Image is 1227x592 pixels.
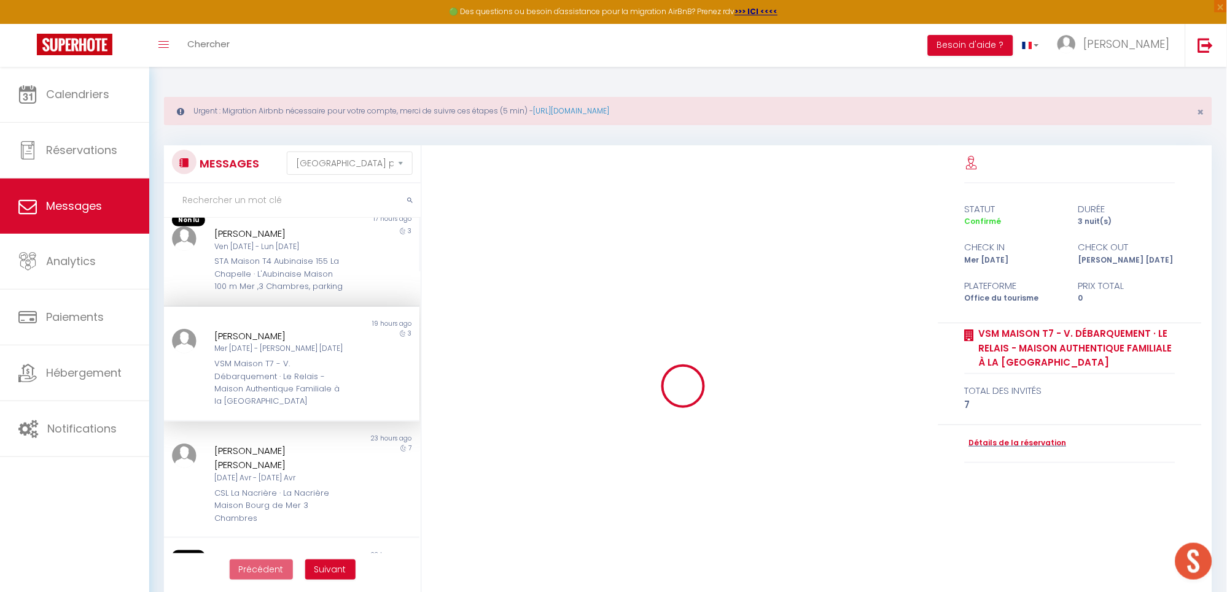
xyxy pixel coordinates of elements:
div: durée [1070,202,1183,217]
img: ... [172,329,197,353]
h3: MESSAGES [197,150,259,177]
div: Office du tourisme [957,293,1070,304]
img: ... [1058,35,1076,53]
div: total des invités [965,383,1175,398]
div: 23 hours ago [292,434,419,444]
span: Suivant [314,563,346,575]
div: 19 hours ago [292,319,419,329]
span: Précédent [239,563,284,575]
div: Urgent : Migration Airbnb nécessaire pour votre compte, merci de suivre ces étapes (5 min) - [164,97,1212,125]
a: ... [PERSON_NAME] [1048,24,1185,67]
span: Notifications [47,421,117,436]
a: [URL][DOMAIN_NAME] [533,106,609,116]
div: Ouvrir le chat [1175,543,1212,580]
div: check out [1070,240,1183,255]
div: Plateforme [957,279,1070,293]
div: 3 nuit(s) [1070,216,1183,228]
img: ... [172,226,197,251]
div: [PERSON_NAME] [DATE] [1070,255,1183,266]
div: 0 [1070,293,1183,304]
div: Mer [DATE] [957,255,1070,266]
div: 7 [965,398,1175,412]
div: Prix total [1070,279,1183,293]
span: 3 [408,226,411,236]
button: Close [1198,107,1204,118]
button: Next [305,559,356,580]
a: VSM Maison T7 - V. Débarquement · Le Relais - Maison Authentique Familiale à la [GEOGRAPHIC_DATA] [975,326,1175,370]
span: Paiements [46,309,104,325]
div: VSM Maison T7 - V. Débarquement · Le Relais - Maison Authentique Familiale à la [GEOGRAPHIC_DATA] [214,358,348,408]
a: Chercher [178,24,239,67]
div: 17 hours ago [292,214,419,226]
img: ... [172,444,197,468]
input: Rechercher un mot clé [164,183,421,218]
span: × [1198,104,1204,120]
span: Non lu [172,214,205,226]
span: Réservations [46,142,117,158]
span: Analytics [46,253,96,269]
span: 7 [408,444,411,453]
img: Super Booking [37,34,112,55]
span: Chercher [187,37,230,50]
span: Non lu [172,550,205,563]
div: Ven [DATE] - Lun [DATE] [214,241,348,253]
div: STA Maison T4 Aubinaise 155 La Chapelle · L'Aubinaise Maison 100 m Mer ,3 Chambres, parking [214,255,348,293]
img: logout [1198,37,1213,53]
button: Besoin d'aide ? [928,35,1013,56]
a: >>> ICI <<<< [735,6,778,17]
div: Mer [DATE] - [PERSON_NAME] [DATE] [214,343,348,355]
div: [PERSON_NAME] [214,226,348,241]
span: [PERSON_NAME] [1084,36,1170,52]
div: [PERSON_NAME] [214,329,348,344]
span: Hébergement [46,365,122,380]
span: Calendriers [46,86,109,102]
div: 23 hours ago [292,550,419,563]
div: check in [957,240,1070,255]
button: Previous [230,559,293,580]
span: Confirmé [965,216,1002,226]
span: 3 [408,329,411,338]
div: [DATE] Avr - [DATE] Avr [214,472,348,484]
a: Détails de la réservation [965,437,1067,449]
span: Messages [46,198,102,213]
div: statut [957,202,1070,217]
div: [PERSON_NAME] [PERSON_NAME] [214,444,348,472]
div: CSL La Nacrière · La Nacrière Maison Bourg de Mer 3 Chambres [214,487,348,525]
